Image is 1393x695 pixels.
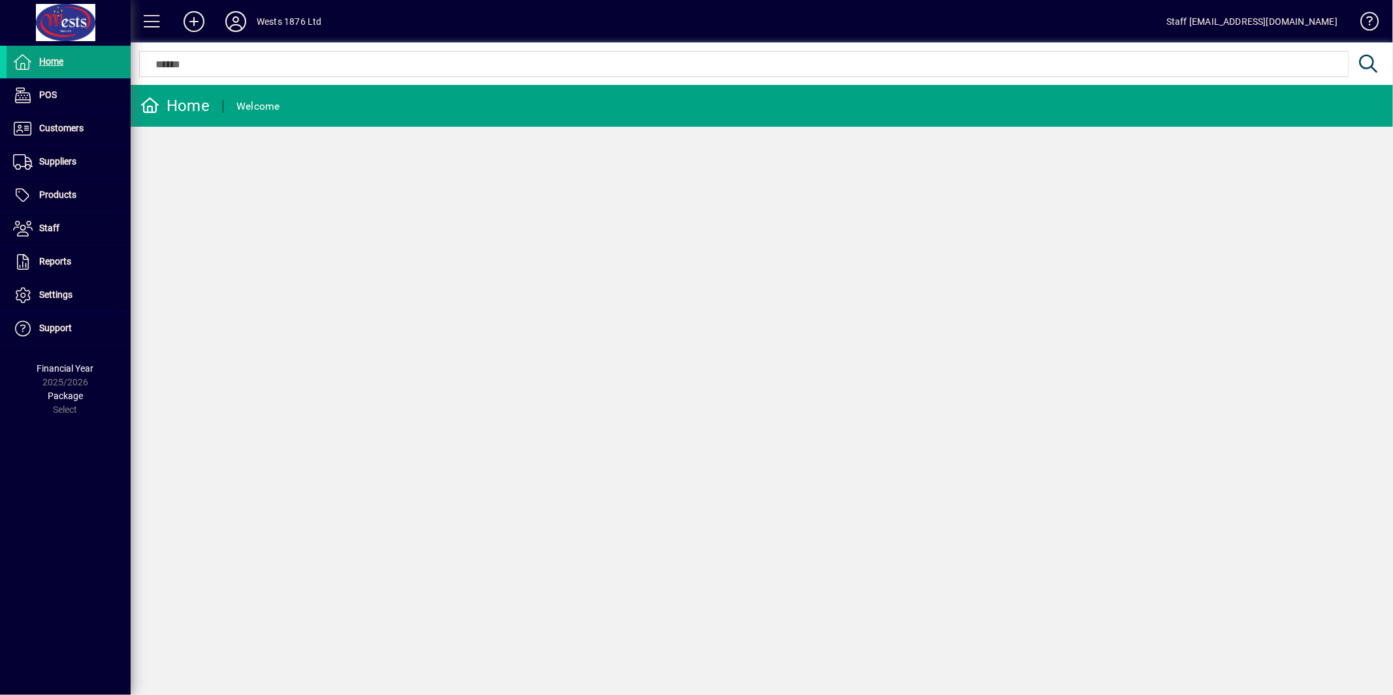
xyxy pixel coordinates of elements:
[7,179,131,212] a: Products
[39,156,76,167] span: Suppliers
[7,212,131,245] a: Staff
[7,112,131,145] a: Customers
[7,246,131,278] a: Reports
[140,95,210,116] div: Home
[48,391,83,401] span: Package
[39,189,76,200] span: Products
[39,56,63,67] span: Home
[257,11,321,32] div: Wests 1876 Ltd
[215,10,257,33] button: Profile
[39,223,59,233] span: Staff
[1166,11,1337,32] div: Staff [EMAIL_ADDRESS][DOMAIN_NAME]
[7,312,131,345] a: Support
[7,279,131,312] a: Settings
[173,10,215,33] button: Add
[7,79,131,112] a: POS
[39,89,57,100] span: POS
[39,123,84,133] span: Customers
[39,256,71,267] span: Reports
[236,96,280,117] div: Welcome
[39,289,72,300] span: Settings
[37,363,94,374] span: Financial Year
[7,146,131,178] a: Suppliers
[1351,3,1377,45] a: Knowledge Base
[39,323,72,333] span: Support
